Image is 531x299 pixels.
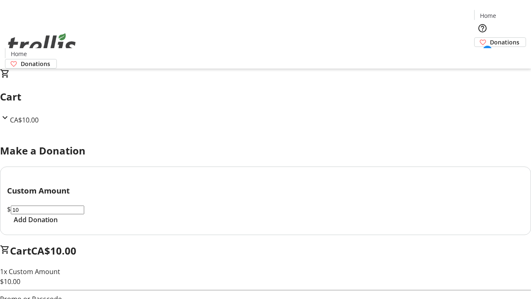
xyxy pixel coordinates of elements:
span: Home [480,11,496,20]
span: Donations [490,38,519,47]
span: CA$10.00 [10,115,39,125]
button: Add Donation [7,215,64,225]
button: Help [474,20,491,37]
span: Home [11,49,27,58]
button: Cart [474,47,491,64]
span: Donations [21,59,50,68]
span: $ [7,205,11,214]
input: Donation Amount [11,206,84,214]
a: Home [5,49,32,58]
a: Donations [5,59,57,69]
a: Home [475,11,501,20]
img: Orient E2E Organization 5VlIFcayl0's Logo [5,24,79,66]
a: Donations [474,37,526,47]
h3: Custom Amount [7,185,524,196]
span: Add Donation [14,215,58,225]
span: CA$10.00 [31,244,76,257]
